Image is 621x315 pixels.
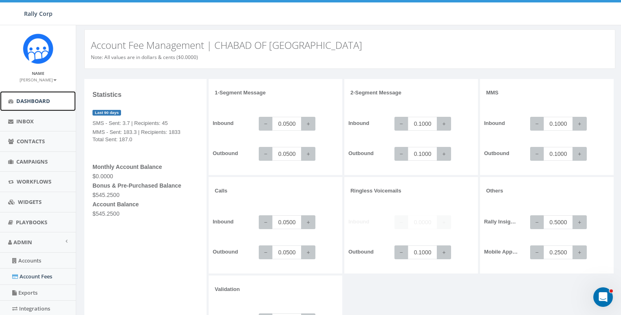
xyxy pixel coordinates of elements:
[486,79,498,107] label: MMS
[530,117,544,131] button: −
[92,110,121,116] div: Last 90 days
[213,117,233,127] label: Inbound
[348,117,369,127] label: Inbound
[573,117,586,131] button: +
[348,245,374,256] label: Outbound
[23,33,53,64] img: Icon_1.png
[92,91,198,98] h4: Statistics
[350,79,401,107] label: 2-Segment Message
[350,177,401,205] label: Ringless Voicemails
[394,245,408,259] button: −
[91,40,609,50] h3: Account Fee Management | CHABAD OF [GEOGRAPHIC_DATA]
[16,158,48,165] span: Campaigns
[213,245,238,256] label: Outbound
[24,10,53,17] span: Rally Corp
[394,147,408,161] button: −
[20,76,57,83] a: [PERSON_NAME]
[484,117,505,127] label: Inbound
[259,147,273,161] button: −
[593,287,613,307] iframe: Intercom live chat
[484,147,509,157] label: Outbound
[301,245,315,259] button: +
[16,118,34,125] span: Inbox
[92,136,198,144] p: Total Sent: 187.0
[92,182,181,189] b: Bonus & Pre-Purchased Balance
[437,147,451,161] button: +
[17,138,45,145] span: Contacts
[13,238,32,246] span: Admin
[394,117,408,131] button: −
[16,97,50,105] span: Dashboard
[92,201,139,208] b: Account Balance
[92,110,198,127] p: SMS - Sent: 3.7 | Recipients: 45
[573,215,586,229] button: +
[301,147,315,161] button: +
[92,164,162,170] b: Monthly Account Balance
[215,177,227,205] label: Calls
[530,147,544,161] button: −
[573,147,586,161] button: +
[18,198,42,206] span: Widgets
[259,245,273,259] button: −
[16,219,47,226] span: Playbooks
[20,77,57,83] small: [PERSON_NAME]
[484,245,518,256] label: Mobile Append
[32,70,44,76] small: Name
[92,211,198,217] h5: $545.2500
[259,117,273,131] button: −
[486,177,503,205] label: Others
[301,117,315,131] button: +
[437,245,451,259] button: +
[301,215,315,229] button: +
[91,55,609,60] h6: Note: All values are in dollars & cents ($0.0000)
[530,215,544,229] button: −
[17,178,51,185] span: Workflows
[213,215,233,226] label: Inbound
[484,215,518,226] label: Rally Insights
[530,245,544,259] button: −
[213,147,238,157] label: Outbound
[215,79,266,107] label: 1-Segment Message
[215,276,240,304] label: Validation
[92,192,198,198] h5: $545.2500
[259,215,273,229] button: −
[92,173,198,179] h5: $0.0000
[437,117,451,131] button: +
[348,147,374,157] label: Outbound
[573,245,586,259] button: +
